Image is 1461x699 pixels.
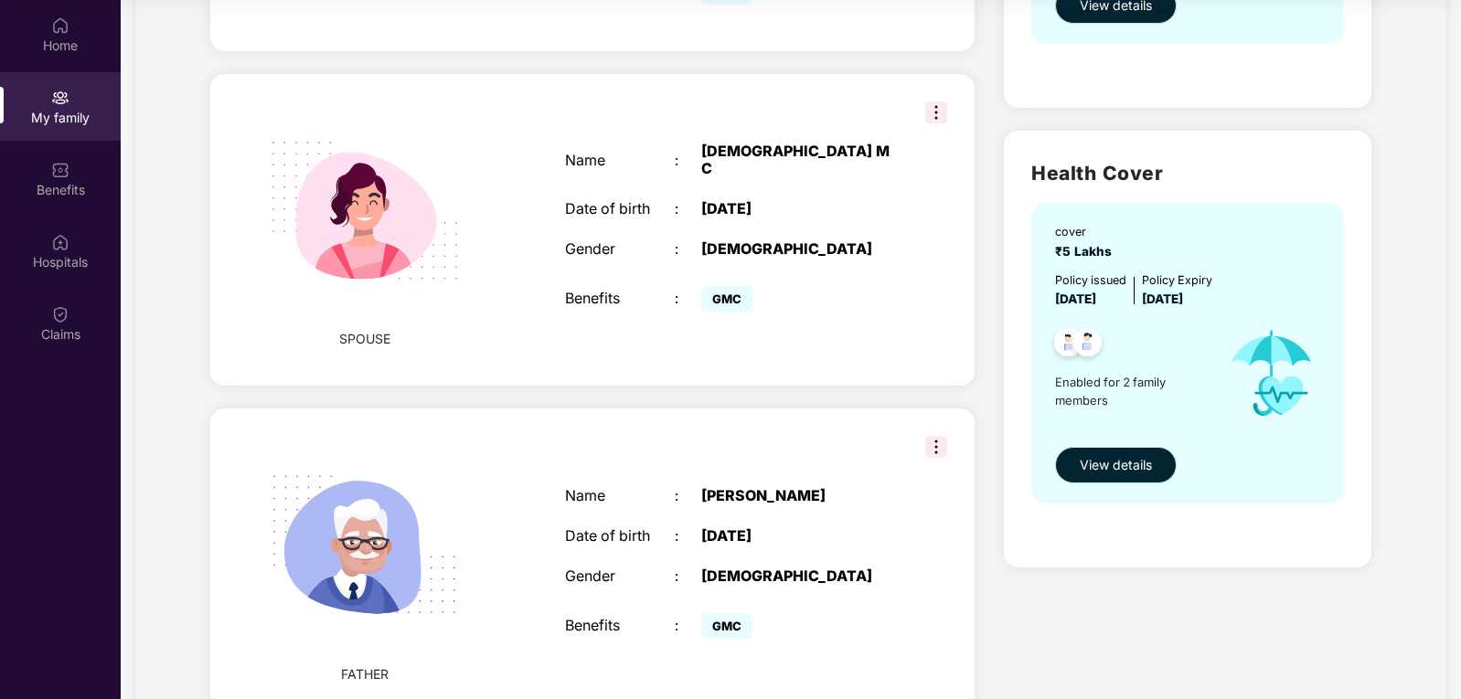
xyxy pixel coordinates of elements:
[1046,323,1091,367] img: svg+xml;base64,PHN2ZyB4bWxucz0iaHR0cDovL3d3dy53My5vcmcvMjAwMC9zdmciIHdpZHRoPSI0OC45NDMiIGhlaWdodD...
[925,101,947,123] img: svg+xml;base64,PHN2ZyB3aWR0aD0iMzIiIGhlaWdodD0iMzIiIHZpZXdCb3g9IjAgMCAzMiAzMiIgZmlsbD0ibm9uZSIgeG...
[701,613,752,639] span: GMC
[675,152,702,169] div: :
[341,664,389,684] span: FATHER
[1055,271,1126,290] div: Policy issued
[1055,373,1212,410] span: Enabled for 2 family members
[675,567,702,585] div: :
[1055,291,1096,306] span: [DATE]
[565,487,674,504] div: Name
[675,527,702,545] div: :
[675,240,702,258] div: :
[565,240,674,258] div: Gender
[1212,310,1331,438] img: icon
[565,617,674,634] div: Benefits
[1142,291,1183,306] span: [DATE]
[675,200,702,217] div: :
[565,200,674,217] div: Date of birth
[701,240,892,258] div: [DEMOGRAPHIC_DATA]
[1065,323,1110,367] img: svg+xml;base64,PHN2ZyB4bWxucz0iaHR0cDovL3d3dy53My5vcmcvMjAwMC9zdmciIHdpZHRoPSI0OC45NDMiIGhlaWdodD...
[246,427,484,664] img: svg+xml;base64,PHN2ZyB4bWxucz0iaHR0cDovL3d3dy53My5vcmcvMjAwMC9zdmciIHhtbG5zOnhsaW5rPSJodHRwOi8vd3...
[565,527,674,545] div: Date of birth
[565,567,674,585] div: Gender
[51,233,69,251] img: svg+xml;base64,PHN2ZyBpZD0iSG9zcGl0YWxzIiB4bWxucz0iaHR0cDovL3d3dy53My5vcmcvMjAwMC9zdmciIHdpZHRoPS...
[675,487,702,504] div: :
[246,92,484,330] img: svg+xml;base64,PHN2ZyB4bWxucz0iaHR0cDovL3d3dy53My5vcmcvMjAwMC9zdmciIHdpZHRoPSIyMjQiIGhlaWdodD0iMT...
[701,143,892,177] div: [DEMOGRAPHIC_DATA] M C
[51,305,69,323] img: svg+xml;base64,PHN2ZyBpZD0iQ2xhaW0iIHhtbG5zPSJodHRwOi8vd3d3LnczLm9yZy8yMDAwL3N2ZyIgd2lkdGg9IjIwIi...
[675,290,702,307] div: :
[565,290,674,307] div: Benefits
[701,286,752,312] span: GMC
[51,161,69,179] img: svg+xml;base64,PHN2ZyBpZD0iQmVuZWZpdHMiIHhtbG5zPSJodHRwOi8vd3d3LnczLm9yZy8yMDAwL3N2ZyIgd2lkdGg9Ij...
[565,152,674,169] div: Name
[1055,244,1119,259] span: ₹5 Lakhs
[339,329,390,349] span: SPOUSE
[1142,271,1212,290] div: Policy Expiry
[1031,158,1344,188] h2: Health Cover
[1055,223,1119,241] div: cover
[701,527,892,545] div: [DATE]
[1080,455,1152,475] span: View details
[925,436,947,458] img: svg+xml;base64,PHN2ZyB3aWR0aD0iMzIiIGhlaWdodD0iMzIiIHZpZXdCb3g9IjAgMCAzMiAzMiIgZmlsbD0ibm9uZSIgeG...
[701,200,892,217] div: [DATE]
[701,567,892,585] div: [DEMOGRAPHIC_DATA]
[1055,447,1177,483] button: View details
[51,89,69,107] img: svg+xml;base64,PHN2ZyB3aWR0aD0iMjAiIGhlaWdodD0iMjAiIHZpZXdCb3g9IjAgMCAyMCAyMCIgZmlsbD0ibm9uZSIgeG...
[701,487,892,504] div: [PERSON_NAME]
[675,617,702,634] div: :
[51,16,69,35] img: svg+xml;base64,PHN2ZyBpZD0iSG9tZSIgeG1sbnM9Imh0dHA6Ly93d3cudzMub3JnLzIwMDAvc3ZnIiB3aWR0aD0iMjAiIG...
